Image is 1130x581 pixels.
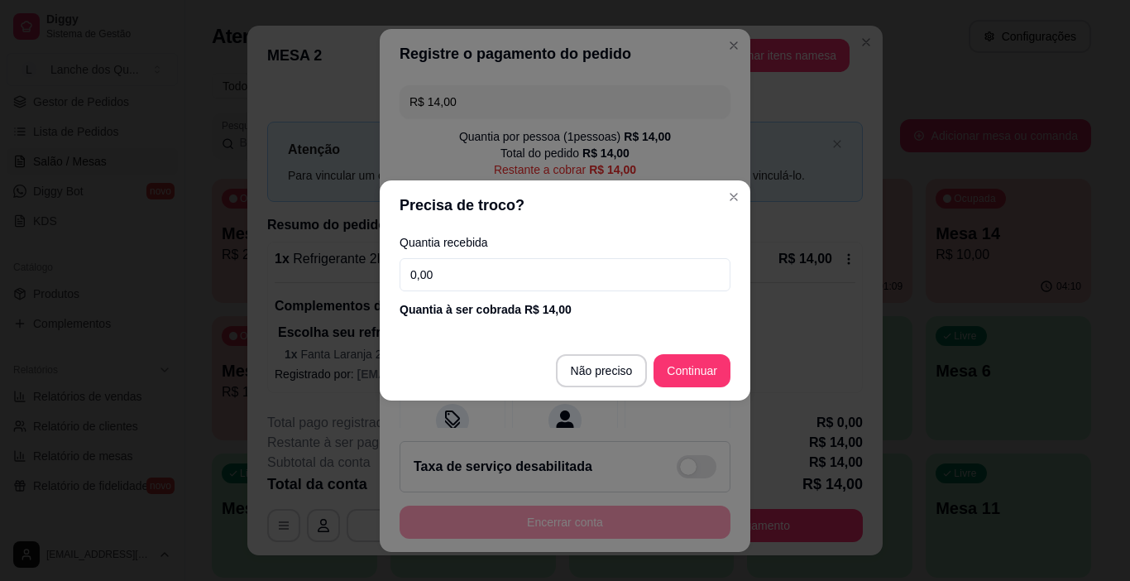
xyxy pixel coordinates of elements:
[721,184,747,210] button: Close
[556,354,648,387] button: Não preciso
[400,301,730,318] div: Quantia à ser cobrada R$ 14,00
[400,237,730,248] label: Quantia recebida
[654,354,730,387] button: Continuar
[380,180,750,230] header: Precisa de troco?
